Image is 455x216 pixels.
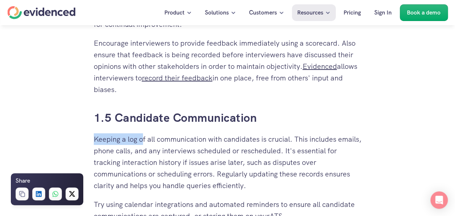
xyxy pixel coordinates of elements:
p: Pricing [344,8,361,17]
p: Resources [297,8,323,17]
a: Pricing [338,4,366,21]
a: Home [7,6,75,19]
a: record their feedback [142,73,212,83]
p: Book a demo [407,8,441,17]
p: Sign In [374,8,392,17]
a: Book a demo [400,4,448,21]
p: Keeping a log of all communication with candidates is crucial. This includes emails, phone calls,... [94,133,362,191]
div: Open Intercom Messenger [430,191,448,209]
p: Encourage interviewers to provide feedback immediately using a scorecard. Also ensure that feedba... [94,37,362,95]
a: Sign In [369,4,397,21]
p: Product [164,8,185,17]
p: Solutions [205,8,229,17]
h6: Share [16,176,30,186]
a: Evidenced [303,62,337,71]
a: 1.5 Candidate Communication [94,110,257,125]
p: Customers [249,8,277,17]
